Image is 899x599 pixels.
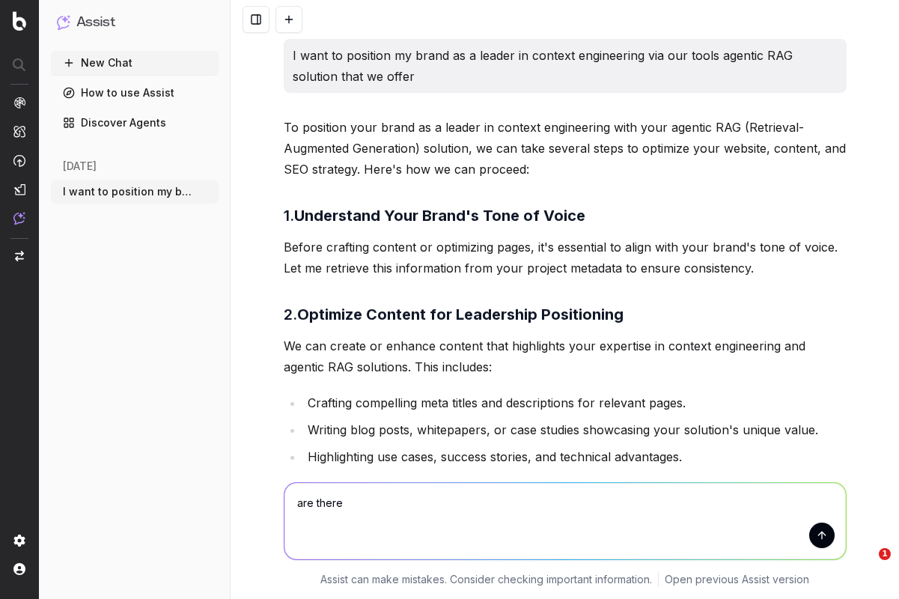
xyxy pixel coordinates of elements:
a: Discover Agents [51,111,219,135]
a: Open previous Assist version [665,572,809,587]
img: Studio [13,183,25,195]
h1: Assist [76,12,115,33]
strong: Understand Your Brand's Tone of Voice [294,207,585,225]
img: Setting [13,535,25,547]
iframe: Intercom live chat [848,548,884,584]
span: 1 [879,548,891,560]
img: Assist [13,212,25,225]
p: To position your brand as a leader in context engineering with your agentic RAG (Retrieval-Augmen... [284,117,847,180]
p: I want to position my brand as a leader in context engineering via our tools agentic RAG solution... [293,45,838,87]
span: [DATE] [63,159,97,174]
img: Botify logo [13,11,26,31]
h3: 2. [284,302,847,326]
li: Highlighting use cases, success stories, and technical advantages. [303,446,847,467]
img: Switch project [15,251,24,261]
textarea: are there [284,483,846,559]
p: Assist can make mistakes. Consider checking important information. [320,572,652,587]
li: Crafting compelling meta titles and descriptions for relevant pages. [303,392,847,413]
p: Before crafting content or optimizing pages, it's essential to align with your brand's tone of vo... [284,237,847,279]
p: We can create or enhance content that highlights your expertise in context engineering and agenti... [284,335,847,377]
strong: Optimize Content for Leadership Positioning [297,305,624,323]
img: Intelligence [13,125,25,138]
a: How to use Assist [51,81,219,105]
li: Writing blog posts, whitepapers, or case studies showcasing your solution's unique value. [303,419,847,440]
img: My account [13,563,25,575]
button: New Chat [51,51,219,75]
button: Assist [57,12,213,33]
img: Assist [57,15,70,29]
h3: 1. [284,204,847,228]
button: I want to position my brand as a leader [51,180,219,204]
img: Activation [13,154,25,167]
img: Analytics [13,97,25,109]
span: I want to position my brand as a leader [63,184,195,199]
